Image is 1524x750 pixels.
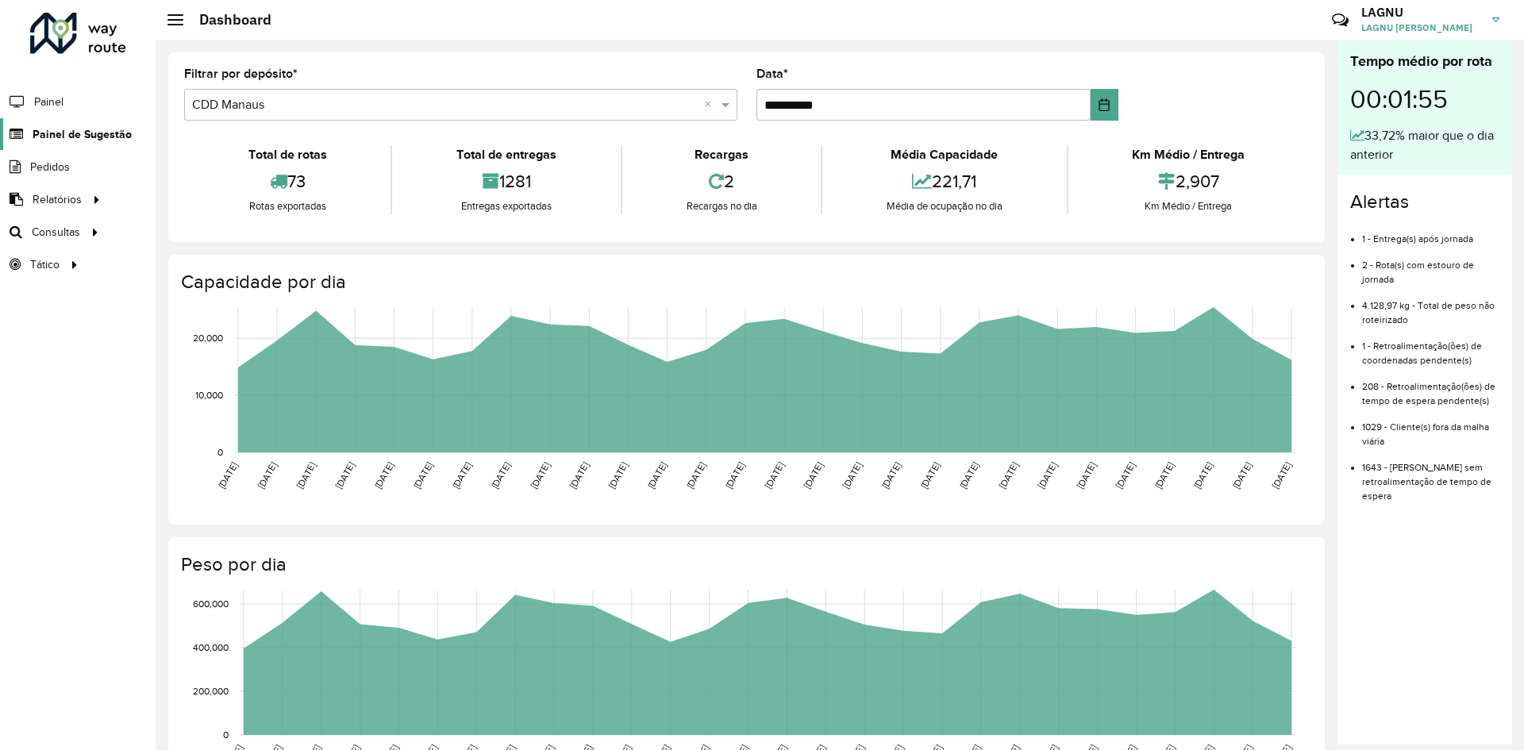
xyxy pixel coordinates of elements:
[333,460,356,490] text: [DATE]
[1114,460,1137,490] text: [DATE]
[33,126,132,143] span: Painel de Sugestão
[626,164,817,198] div: 2
[1350,72,1499,126] div: 00:01:55
[1362,448,1499,503] li: 1643 - [PERSON_NAME] sem retroalimentação de tempo de espera
[1072,164,1305,198] div: 2,907
[879,460,902,490] text: [DATE]
[957,460,980,490] text: [DATE]
[1323,3,1357,37] a: Contato Rápido
[32,224,80,240] span: Consultas
[1072,145,1305,164] div: Km Médio / Entrega
[489,460,512,490] text: [DATE]
[181,553,1309,576] h4: Peso por dia
[184,64,298,83] label: Filtrar por depósito
[188,145,387,164] div: Total de rotas
[195,390,223,400] text: 10,000
[193,598,229,609] text: 600,000
[1362,287,1499,327] li: 4.128,97 kg - Total de peso não roteirizado
[1075,460,1098,490] text: [DATE]
[33,191,82,208] span: Relatórios
[645,460,668,490] text: [DATE]
[1072,198,1305,214] div: Km Médio / Entrega
[841,460,864,490] text: [DATE]
[217,447,223,457] text: 0
[1230,460,1253,490] text: [DATE]
[763,460,786,490] text: [DATE]
[826,145,1062,164] div: Média Capacidade
[450,460,473,490] text: [DATE]
[181,271,1309,294] h4: Capacidade por dia
[1362,246,1499,287] li: 2 - Rota(s) com estouro de jornada
[396,145,616,164] div: Total de entregas
[183,11,271,29] h2: Dashboard
[188,198,387,214] div: Rotas exportadas
[918,460,941,490] text: [DATE]
[1036,460,1059,490] text: [DATE]
[294,460,317,490] text: [DATE]
[1191,460,1214,490] text: [DATE]
[30,256,60,273] span: Tático
[568,460,591,490] text: [DATE]
[396,164,616,198] div: 1281
[396,198,616,214] div: Entregas exportadas
[802,460,825,490] text: [DATE]
[826,164,1062,198] div: 221,71
[723,460,746,490] text: [DATE]
[193,686,229,696] text: 200,000
[188,164,387,198] div: 73
[626,145,817,164] div: Recargas
[704,95,718,114] span: Clear all
[1362,327,1499,367] li: 1 - Retroalimentação(ões) de coordenadas pendente(s)
[193,642,229,652] text: 400,000
[1361,5,1480,20] h3: LAGNU
[1350,190,1499,213] h4: Alertas
[826,198,1062,214] div: Média de ocupação no dia
[529,460,552,490] text: [DATE]
[216,460,239,490] text: [DATE]
[34,94,63,110] span: Painel
[626,198,817,214] div: Recargas no dia
[223,729,229,740] text: 0
[193,333,223,343] text: 20,000
[756,64,788,83] label: Data
[1362,367,1499,408] li: 208 - Retroalimentação(ões) de tempo de espera pendente(s)
[411,460,434,490] text: [DATE]
[606,460,629,490] text: [DATE]
[1361,21,1480,35] span: LAGNU [PERSON_NAME]
[996,460,1019,490] text: [DATE]
[372,460,395,490] text: [DATE]
[1270,460,1293,490] text: [DATE]
[1091,89,1118,121] button: Choose Date
[1362,220,1499,246] li: 1 - Entrega(s) após jornada
[684,460,707,490] text: [DATE]
[30,159,70,175] span: Pedidos
[256,460,279,490] text: [DATE]
[1362,408,1499,448] li: 1029 - Cliente(s) fora da malha viária
[1153,460,1176,490] text: [DATE]
[1350,126,1499,164] div: 33,72% maior que o dia anterior
[1350,51,1499,72] div: Tempo médio por rota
